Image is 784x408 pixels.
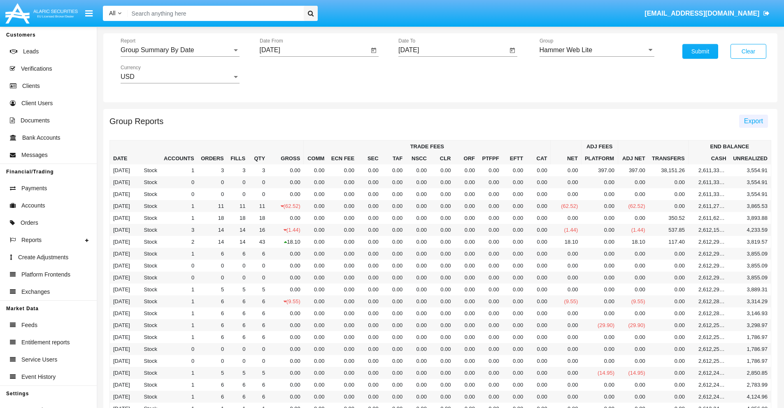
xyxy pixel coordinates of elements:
th: Unrealized [730,152,771,164]
span: USD [121,73,135,80]
button: Export [739,115,768,128]
td: 0.00 [526,272,551,284]
td: 0.00 [526,260,551,272]
td: 0.00 [618,212,649,224]
th: End Balance [688,141,771,153]
td: 0.00 [358,164,382,176]
td: 0.00 [581,200,618,212]
td: 0.00 [406,284,430,295]
td: 0.00 [581,248,618,260]
td: [DATE] [110,224,134,236]
td: 0.00 [526,248,551,260]
td: 0.00 [328,200,358,212]
th: Gross [268,141,304,165]
td: 0.00 [328,164,358,176]
td: 11 [249,200,268,212]
td: 397.00 [618,164,649,176]
td: 16 [249,224,268,236]
td: 0.00 [551,176,582,188]
span: Create Adjustments [18,253,68,262]
th: Qty [249,141,268,165]
th: Adj Fees [581,141,618,153]
td: 0.00 [406,200,430,212]
td: 0 [227,176,249,188]
th: PTFPF [478,152,503,164]
td: 0.00 [304,236,328,248]
span: Exchanges [21,288,50,296]
td: 0 [227,188,249,200]
span: Service Users [21,355,57,364]
td: 3,554.91 [730,164,771,176]
h5: Group Reports [109,118,163,124]
td: 2,611,622.68 [688,212,729,224]
img: Logo image [4,1,79,25]
td: 0.00 [618,260,649,272]
span: Messages [21,151,48,159]
td: 0.00 [526,224,551,236]
td: 0.00 [478,260,503,272]
td: 397.00 [581,164,618,176]
td: 0.00 [268,248,304,260]
td: 0.00 [304,224,328,236]
td: 0.00 [454,176,478,188]
td: 6 [249,248,268,260]
td: 0 [227,260,249,272]
td: 0.00 [618,188,649,200]
td: 0.00 [503,224,527,236]
td: [DATE] [110,200,134,212]
td: 0.00 [304,200,328,212]
td: (62.52) [618,200,649,212]
td: 0.00 [328,212,358,224]
td: 6 [227,248,249,260]
td: 0.00 [358,236,382,248]
td: [DATE] [110,212,134,224]
td: 0.00 [478,236,503,248]
td: 0.00 [328,260,358,272]
td: 0.00 [551,248,582,260]
span: Platform Frontends [21,270,70,279]
td: (62.52) [551,200,582,212]
td: 0.00 [503,236,527,248]
td: 0.00 [478,212,503,224]
td: Stock [133,212,161,224]
td: 1 [161,284,198,295]
button: Open calendar [369,46,379,55]
td: 0.00 [478,248,503,260]
td: 0.00 [268,284,304,295]
td: 0.00 [526,236,551,248]
td: 3,893.88 [730,212,771,224]
th: Date [110,141,134,165]
td: Stock [133,260,161,272]
td: 0.00 [382,224,406,236]
td: 3 [249,164,268,176]
td: 0.00 [328,248,358,260]
td: 0.00 [526,212,551,224]
td: 0.00 [382,260,406,272]
span: Bank Accounts [22,134,60,142]
th: Orders [198,141,227,165]
td: 0.00 [406,188,430,200]
td: 0.00 [304,164,328,176]
td: 0.00 [268,212,304,224]
td: 0.00 [618,248,649,260]
a: All [103,9,128,18]
td: 0 [198,188,227,200]
td: 0.00 [406,224,430,236]
td: 0.00 [328,224,358,236]
td: [DATE] [110,284,134,295]
td: 0.00 [268,272,304,284]
td: 0.00 [358,188,382,200]
td: 0.00 [268,260,304,272]
td: 0.00 [406,164,430,176]
button: Submit [682,44,718,59]
td: 0.00 [406,176,430,188]
td: 0 [161,176,198,188]
th: EFTT [503,152,527,164]
td: 0.00 [649,176,688,188]
td: Stock [133,284,161,295]
td: 0.00 [268,164,304,176]
button: Clear [730,44,766,59]
td: 0.00 [382,164,406,176]
td: 0.00 [581,260,618,272]
td: 0 [198,260,227,272]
